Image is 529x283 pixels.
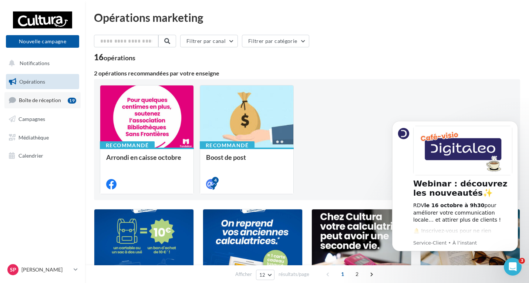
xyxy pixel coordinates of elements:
[94,53,135,61] div: 16
[242,35,309,47] button: Filtrer par catégorie
[212,177,219,183] div: 4
[504,258,522,276] iframe: Intercom live chat
[200,141,255,149] div: Recommandé
[20,60,50,66] span: Notifications
[235,271,252,278] span: Afficher
[10,266,16,273] span: Sp
[18,116,45,122] span: Campagnes
[180,35,238,47] button: Filtrer par canal
[94,70,520,76] div: 2 opérations recommandées par votre enseigne
[100,141,155,149] div: Recommandé
[381,112,529,279] iframe: Intercom notifications message
[4,74,81,90] a: Opérations
[6,263,79,277] a: Sp [PERSON_NAME]
[4,92,81,108] a: Boîte de réception19
[351,268,363,280] span: 2
[259,272,266,278] span: 12
[106,154,188,168] div: Arrondi en caisse octobre
[4,148,81,164] a: Calendrier
[19,78,45,85] span: Opérations
[279,271,309,278] span: résultats/page
[337,268,348,280] span: 1
[519,258,525,264] span: 3
[94,12,520,23] div: Opérations marketing
[4,55,78,71] button: Notifications
[68,98,76,104] div: 19
[104,54,135,61] div: opérations
[256,270,275,280] button: 12
[4,130,81,145] a: Médiathèque
[6,35,79,48] button: Nouvelle campagne
[18,134,49,140] span: Médiathèque
[206,154,287,168] div: Boost de post
[18,152,43,159] span: Calendrier
[21,266,71,273] p: [PERSON_NAME]
[19,97,61,103] span: Boîte de réception
[4,111,81,127] a: Campagnes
